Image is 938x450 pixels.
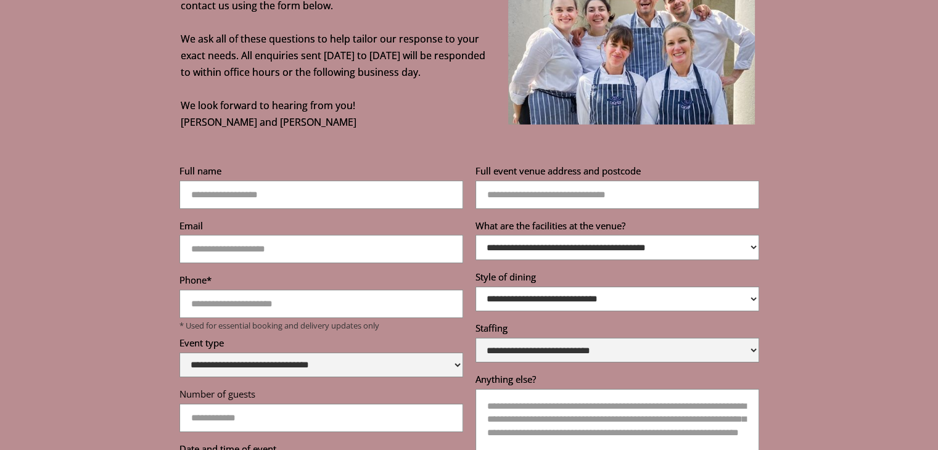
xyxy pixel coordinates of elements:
label: Anything else? [475,373,759,389]
label: Phone* [179,274,463,290]
label: Style of dining [475,271,759,287]
label: What are the facilities at the venue? [475,219,759,235]
label: Full name [179,165,463,181]
label: Number of guests [179,388,463,404]
p: * Used for essential booking and delivery updates only [179,321,463,330]
label: Event type [179,337,463,353]
label: Full event venue address and postcode [475,165,759,181]
label: Staffing [475,322,759,338]
label: Email [179,219,463,235]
